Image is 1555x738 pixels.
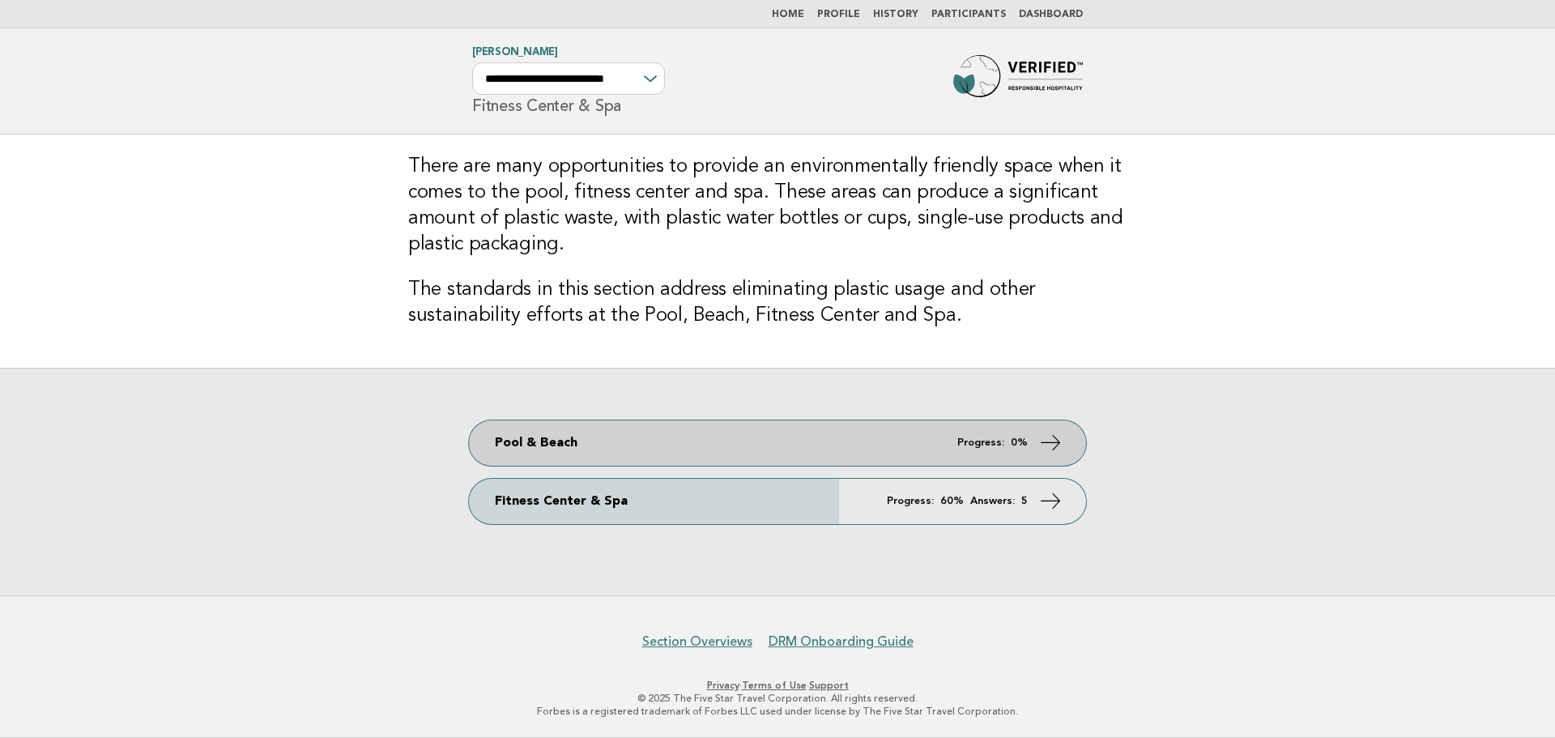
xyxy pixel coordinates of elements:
a: Section Overviews [642,633,752,650]
em: Answers: [970,496,1015,506]
a: Fitness Center & Spa Progress: 60% Answers: 5 [469,479,1086,524]
p: Forbes is a registered trademark of Forbes LLC used under license by The Five Star Travel Corpora... [282,705,1273,718]
a: Terms of Use [742,680,807,691]
strong: 5 [1021,496,1028,506]
a: Support [809,680,849,691]
a: Home [772,10,804,19]
h3: The standards in this section address eliminating plastic usage and other sustainability efforts ... [408,277,1147,329]
em: Progress: [887,496,934,506]
p: © 2025 The Five Star Travel Corporation. All rights reserved. [282,692,1273,705]
img: Forbes Travel Guide [953,55,1083,107]
em: Progress: [957,437,1004,448]
a: Participants [931,10,1006,19]
p: · · [282,679,1273,692]
a: DRM Onboarding Guide [769,633,914,650]
a: Profile [817,10,860,19]
a: Pool & Beach Progress: 0% [469,420,1086,466]
strong: 0% [1011,437,1028,448]
strong: 60% [940,496,964,506]
a: Privacy [707,680,739,691]
h3: There are many opportunities to provide an environmentally friendly space when it comes to the po... [408,154,1147,258]
a: [PERSON_NAME] [472,47,558,58]
a: History [873,10,918,19]
a: Dashboard [1019,10,1083,19]
h1: Fitness Center & Spa [472,48,665,114]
